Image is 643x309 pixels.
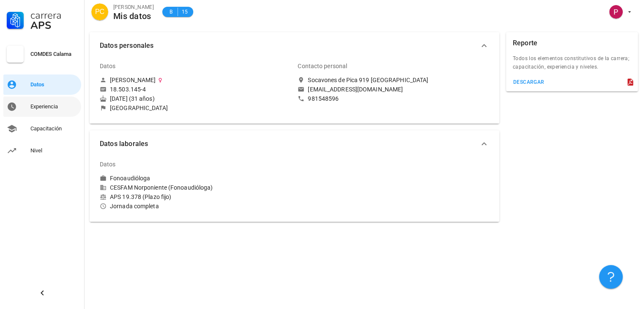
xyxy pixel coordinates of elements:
[30,147,78,154] div: Nivel
[30,125,78,132] div: Capacitación
[298,86,489,93] a: [EMAIL_ADDRESS][DOMAIN_NAME]
[90,32,499,59] button: Datos personales
[113,11,154,21] div: Mis datos
[90,130,499,157] button: Datos laborales
[181,8,188,16] span: 15
[95,3,104,20] span: PC
[30,81,78,88] div: Datos
[167,8,174,16] span: B
[3,119,81,139] a: Capacitación
[513,32,537,54] div: Reporte
[100,184,291,191] div: CESFAM Norponiente (Fonoaudióloga)
[110,76,156,84] div: [PERSON_NAME]
[308,86,403,93] div: [EMAIL_ADDRESS][DOMAIN_NAME]
[298,76,489,84] a: Socavones de Pica 919 [GEOGRAPHIC_DATA]
[113,3,154,11] div: [PERSON_NAME]
[100,193,291,201] div: APS 19.378 (Plazo fijo)
[100,95,291,102] div: [DATE] (31 años)
[110,86,146,93] div: 18.503.145-4
[506,54,638,76] div: Todos los elementos constitutivos de la carrera; capacitación, experiencia y niveles.
[100,40,479,52] span: Datos personales
[91,3,108,20] div: avatar
[100,56,116,76] div: Datos
[100,138,479,150] span: Datos laborales
[110,104,168,112] div: [GEOGRAPHIC_DATA]
[509,76,548,88] button: descargar
[30,51,78,58] div: COMDES Calama
[3,97,81,117] a: Experiencia
[30,103,78,110] div: Experiencia
[298,56,347,76] div: Contacto personal
[30,10,78,20] div: Carrera
[100,202,291,210] div: Jornada completa
[110,174,150,182] div: Fonoaudióloga
[308,76,428,84] div: Socavones de Pica 919 [GEOGRAPHIC_DATA]
[298,95,489,102] a: 981548596
[100,154,116,174] div: Datos
[609,5,623,19] div: avatar
[30,20,78,30] div: APS
[3,141,81,161] a: Nivel
[308,95,339,102] div: 981548596
[3,74,81,95] a: Datos
[513,79,544,85] div: descargar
